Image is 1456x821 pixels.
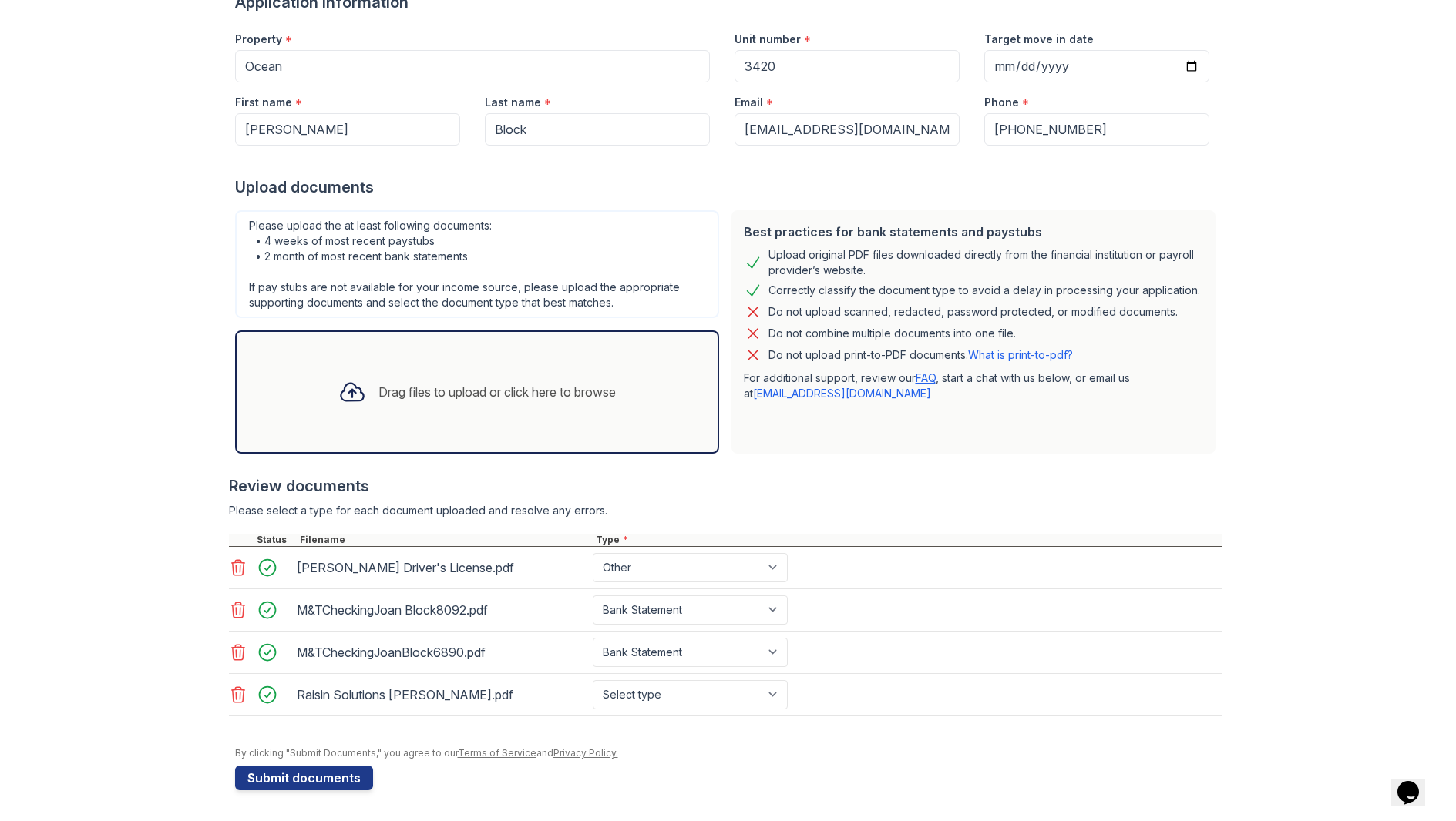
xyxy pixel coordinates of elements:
[968,348,1073,361] a: What is print-to-pdf?
[916,371,936,384] a: FAQ
[235,32,282,47] label: Property
[768,324,1016,343] div: Do not combine multiple documents into one file.
[297,598,587,622] div: M&TCheckingJoan Block8092.pdf
[254,534,297,546] div: Status
[229,475,1222,497] div: Review documents
[744,223,1203,241] div: Best practices for bank statements and paystubs
[553,747,618,759] a: Privacy Policy.
[458,747,536,759] a: Terms of Service
[984,95,1019,110] label: Phone
[297,555,587,580] div: [PERSON_NAME] Driver's License.pdf
[235,176,1222,198] div: Upload documents
[768,281,1200,300] div: Correctly classify the document type to avoid a delay in processing your application.
[235,747,1222,759] div: By clicking "Submit Documents," you agree to our and
[378,383,616,401] div: Drag files to upload or click here to browse
[235,95,292,110] label: First name
[1391,759,1441,806] iframe: chat widget
[593,534,1222,546] div: Type
[768,247,1203,278] div: Upload original PDF files downloaded directly from the financial institution or payroll provider’...
[297,640,587,665] div: M&TCheckingJoanBlock6890.pdf
[768,303,1178,321] div: Do not upload scanned, redacted, password protected, or modified documents.
[984,32,1094,47] label: Target move in date
[753,387,931,400] a: [EMAIL_ADDRESS][DOMAIN_NAME]
[735,32,801,47] label: Unit number
[235,210,719,318] div: Please upload the at least following documents: • 4 weeks of most recent paystubs • 2 month of mo...
[229,503,1222,518] div: Please select a type for each document uploaded and resolve any errors.
[485,95,541,110] label: Last name
[735,95,763,110] label: Email
[297,534,593,546] div: Filename
[235,766,373,790] button: Submit documents
[297,682,587,707] div: Raisin Solutions [PERSON_NAME].pdf
[744,370,1203,401] p: For additional support, review our , start a chat with us below, or email us at
[768,347,1073,363] p: Do not upload print-to-PDF documents.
